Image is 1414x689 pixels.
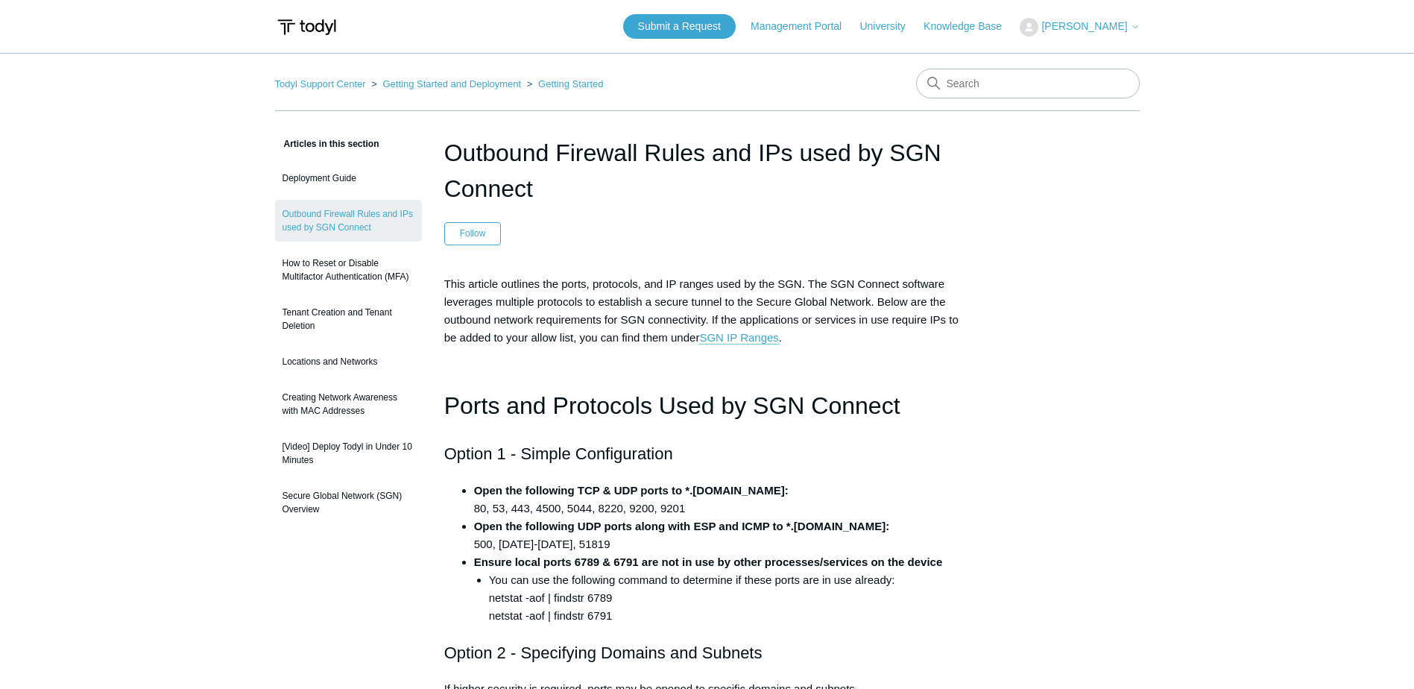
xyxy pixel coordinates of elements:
[538,78,603,89] a: Getting Started
[623,14,736,39] a: Submit a Request
[1020,18,1139,37] button: [PERSON_NAME]
[275,13,338,41] img: Todyl Support Center Help Center home page
[275,347,422,376] a: Locations and Networks
[275,78,369,89] li: Todyl Support Center
[699,331,778,344] a: SGN IP Ranges
[275,482,422,523] a: Secure Global Network (SGN) Overview
[275,383,422,425] a: Creating Network Awareness with MAC Addresses
[444,441,970,467] h2: Option 1 - Simple Configuration
[859,19,920,34] a: University
[916,69,1140,98] input: Search
[275,200,422,242] a: Outbound Firewall Rules and IPs used by SGN Connect
[444,222,502,245] button: Follow Article
[474,520,890,532] strong: Open the following UDP ports along with ESP and ICMP to *.[DOMAIN_NAME]:
[524,78,604,89] li: Getting Started
[275,432,422,474] a: [Video] Deploy Todyl in Under 10 Minutes
[368,78,524,89] li: Getting Started and Deployment
[275,164,422,192] a: Deployment Guide
[275,249,422,291] a: How to Reset or Disable Multifactor Authentication (MFA)
[275,139,379,149] span: Articles in this section
[474,482,970,517] li: 80, 53, 443, 4500, 5044, 8220, 9200, 9201
[382,78,521,89] a: Getting Started and Deployment
[275,298,422,340] a: Tenant Creation and Tenant Deletion
[489,571,970,625] li: You can use the following command to determine if these ports are in use already: netstat -aof | ...
[444,135,970,207] h1: Outbound Firewall Rules and IPs used by SGN Connect
[444,387,970,425] h1: Ports and Protocols Used by SGN Connect
[474,556,943,568] strong: Ensure local ports 6789 & 6791 are not in use by other processes/services on the device
[444,277,959,344] span: This article outlines the ports, protocols, and IP ranges used by the SGN. The SGN Connect softwa...
[1041,20,1127,32] span: [PERSON_NAME]
[444,640,970,666] h2: Option 2 - Specifying Domains and Subnets
[275,78,366,89] a: Todyl Support Center
[474,517,970,553] li: 500, [DATE]-[DATE], 51819
[924,19,1017,34] a: Knowledge Base
[474,484,789,497] strong: Open the following TCP & UDP ports to *.[DOMAIN_NAME]:
[751,19,856,34] a: Management Portal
